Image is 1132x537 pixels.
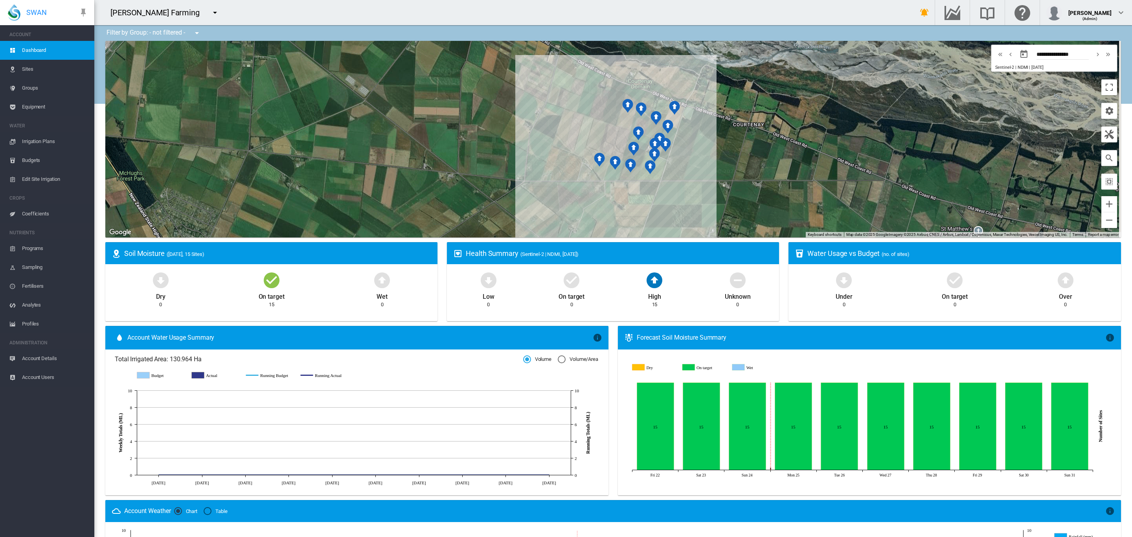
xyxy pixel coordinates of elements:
[1029,65,1043,70] span: | [DATE]
[22,97,88,116] span: Equipment
[287,473,290,476] circle: Running Actual 13 Jul 0
[520,251,579,257] span: (Sentinel-2 | NDMI, [DATE])
[121,528,126,533] tspan: 10
[622,99,633,113] div: NDMI: Colee Q
[846,232,1068,237] span: Map data ©2025 Google Imagery ©2025 Airbus, CNES / Airbus, Landsat / Copernicus, Maxar Technologi...
[1101,150,1117,166] button: icon-magnify
[130,473,132,478] tspan: 0
[651,111,662,125] div: NDMI: Colee N
[645,270,664,289] md-icon: icon-arrow-up-bold-circle
[787,473,799,477] tspan: Mon 25
[112,249,121,258] md-icon: icon-map-marker-radius
[920,8,929,17] md-icon: icon-bell-ring
[654,132,665,147] div: NDMI: Colee K
[453,249,463,258] md-icon: icon-heart-box-outline
[200,473,204,476] circle: Running Actual 29 Jun 0
[152,480,165,485] tspan: [DATE]
[22,296,88,314] span: Analytes
[995,50,1005,59] button: icon-chevron-double-left
[22,79,88,97] span: Groups
[466,248,773,258] div: Health Summary
[22,258,88,277] span: Sampling
[523,356,551,363] md-radio-button: Volume
[127,333,593,342] span: Account Water Usage Summary
[9,226,88,239] span: NUTRIENTS
[373,270,391,289] md-icon: icon-arrow-up-bold-circle
[22,368,88,387] span: Account Users
[22,277,88,296] span: Fertilisers
[412,480,426,485] tspan: [DATE]
[504,473,507,476] circle: Running Actual 17 Aug 0
[585,412,591,454] tspan: Running Totals (ML)
[1006,50,1015,59] md-icon: icon-chevron-left
[22,170,88,189] span: Edit Site Irrigation
[1088,232,1119,237] a: Report a map error
[479,270,498,289] md-icon: icon-arrow-down-bold-circle
[645,160,656,174] div: NDMI: Colee E
[836,289,853,301] div: Under
[570,301,573,308] div: 0
[1104,106,1114,116] md-icon: icon-cog
[377,289,388,301] div: Wet
[575,473,577,478] tspan: 0
[558,356,598,363] md-radio-button: Volume/Area
[130,422,132,427] tspan: 6
[945,270,964,289] md-icon: icon-checkbox-marked-circle
[1005,50,1016,59] button: icon-chevron-left
[107,227,133,237] a: Open this area in Google Maps (opens a new window)
[632,364,677,371] g: Dry
[995,65,1028,70] span: Sentinel-2 | NDMI
[417,473,421,476] circle: Running Actual 3 Aug 0
[942,289,968,301] div: On target
[79,8,88,17] md-icon: icon-pin
[325,480,339,485] tspan: [DATE]
[882,251,910,257] span: (no. of sites)
[973,473,982,477] tspan: Fri 29
[246,372,292,379] g: Running Budget
[795,249,804,258] md-icon: icon-cup-water
[996,50,1005,59] md-icon: icon-chevron-double-left
[1104,153,1114,163] md-icon: icon-magnify
[369,480,382,485] tspan: [DATE]
[130,439,132,444] tspan: 4
[662,120,673,134] div: NDMI: Colee L
[207,5,223,20] button: icon-menu-down
[157,473,160,476] circle: Running Actual 22 Jun 0
[575,405,577,410] tspan: 8
[1101,196,1117,212] button: Zoom in
[1051,383,1088,470] g: On target Aug 31, 2025 15
[1059,289,1072,301] div: Over
[9,28,88,41] span: ACCOUNT
[239,480,252,485] tspan: [DATE]
[1098,410,1103,442] tspan: Number of Sites
[683,364,728,371] g: On target
[867,383,904,470] g: On target Aug 27, 2025 15
[192,28,202,38] md-icon: icon-menu-down
[1101,212,1117,228] button: Zoom out
[625,158,636,173] div: NDMI: Colee D
[124,248,431,258] div: Soil Moisture
[649,148,660,162] div: NDMI: Colee F
[1082,17,1098,21] span: (Admin)
[1116,8,1126,17] md-icon: icon-chevron-down
[1013,8,1032,17] md-icon: Click here for help
[637,383,674,470] g: On target Aug 22, 2025 15
[807,248,1114,258] div: Water Usage vs Budget
[610,156,621,170] div: NDMI: Colee C
[374,473,377,476] circle: Running Actual 27 Jul 0
[22,132,88,151] span: Irrigation Plans
[725,289,750,301] div: Unknown
[331,473,334,476] circle: Running Actual 20 Jul 0
[1019,473,1029,477] tspan: Sat 30
[649,138,660,152] div: NDMI: Colee Asparagus
[244,473,247,476] circle: Running Actual 6 Jul 0
[118,413,123,452] tspan: Weekly Totals (ML)
[189,25,205,41] button: icon-menu-down
[834,270,853,289] md-icon: icon-arrow-down-bold-circle
[9,192,88,204] span: CROPS
[696,473,706,477] tspan: Sat 23
[1101,103,1117,119] button: icon-cog
[1068,6,1112,14] div: [PERSON_NAME]
[107,227,133,237] img: Google
[575,388,579,393] tspan: 10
